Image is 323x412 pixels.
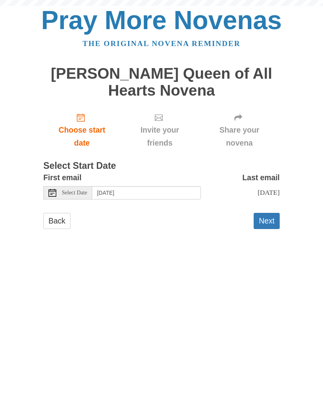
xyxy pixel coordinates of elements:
span: Invite your friends [128,124,191,150]
h1: [PERSON_NAME] Queen of All Hearts Novena [43,65,280,99]
button: Next [254,213,280,229]
span: [DATE] [258,188,280,196]
label: Last email [242,171,280,184]
span: Choose start date [51,124,113,150]
div: Click "Next" to confirm your start date first. [121,107,199,153]
a: Choose start date [43,107,121,153]
a: The original novena reminder [83,39,241,48]
span: Share your novena [207,124,272,150]
div: Click "Next" to confirm your start date first. [199,107,280,153]
span: Select Date [62,190,87,196]
h3: Select Start Date [43,161,280,171]
a: Back [43,213,71,229]
label: First email [43,171,82,184]
a: Pray More Novenas [41,6,282,35]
